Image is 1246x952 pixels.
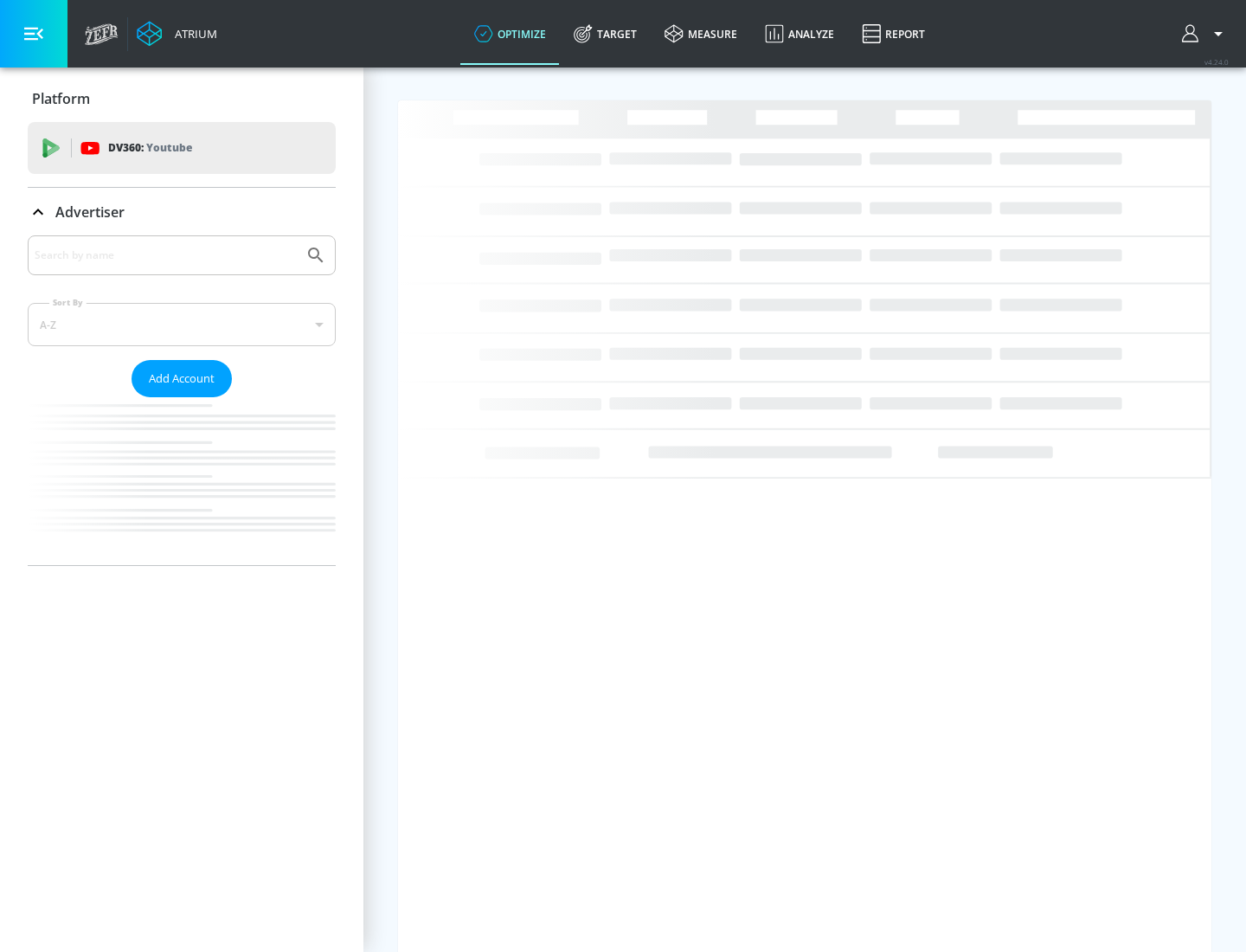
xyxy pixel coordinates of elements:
[848,3,939,65] a: Report
[108,138,192,158] p: DV360:
[146,138,192,157] p: Youtube
[149,369,215,389] span: Add Account
[28,397,336,565] nav: list of Advertiser
[651,3,751,65] a: measure
[28,188,336,236] div: Advertiser
[28,122,336,174] div: DV360: Youtube
[32,89,90,108] p: Platform
[49,297,87,308] label: Sort By
[460,3,560,65] a: optimize
[35,244,297,267] input: Search by name
[168,26,217,42] div: Atrium
[560,3,651,65] a: Target
[28,235,336,565] div: Advertiser
[1204,57,1229,67] span: v 4.24.0
[137,21,217,47] a: Atrium
[28,303,336,346] div: A-Z
[751,3,848,65] a: Analyze
[55,203,125,222] p: Advertiser
[132,360,232,397] button: Add Account
[28,74,336,123] div: Platform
